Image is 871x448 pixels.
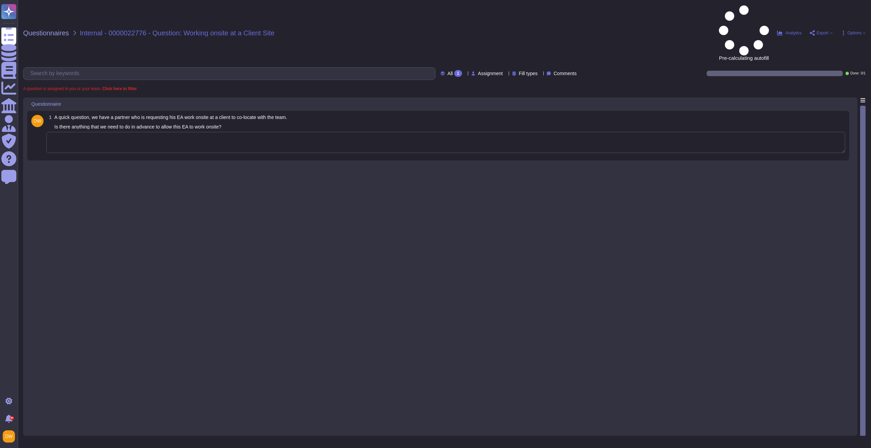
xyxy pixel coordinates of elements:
span: Internal - 0000022776 - Question: Working onsite at a Client Site [80,30,275,36]
img: user [31,115,44,127]
span: 0 / 1 [861,72,866,75]
span: Pre-calculating autofill [719,5,769,61]
span: Assignment [478,71,503,76]
span: Questionnaire [31,102,61,106]
b: Click here to filter [101,86,137,91]
span: Options [848,31,861,35]
span: Done: [850,72,859,75]
button: Analytics [777,30,802,36]
button: user [1,429,20,444]
div: 9+ [10,416,14,420]
span: Comments [554,71,577,76]
span: 1 [46,115,52,120]
span: Analytics [785,31,802,35]
span: All [447,71,453,76]
span: A question is assigned to you or your team. [23,87,137,91]
div: 1 [454,70,462,77]
span: Questionnaires [23,30,69,36]
input: Search by keywords [27,68,435,80]
span: Export [817,31,828,35]
img: user [3,430,15,443]
span: Fill types [519,71,538,76]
